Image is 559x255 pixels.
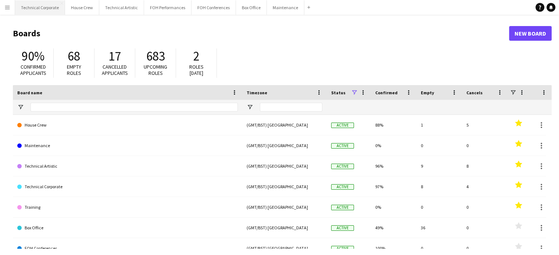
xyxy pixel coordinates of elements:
[17,135,238,156] a: Maintenance
[331,123,354,128] span: Active
[331,225,354,231] span: Active
[247,90,267,95] span: Timezone
[416,197,462,217] div: 0
[331,90,345,95] span: Status
[509,26,552,41] a: New Board
[191,0,236,15] button: FOH Conferences
[267,0,304,15] button: Maintenance
[236,0,267,15] button: Box Office
[242,197,327,217] div: (GMT/BST) [GEOGRAPHIC_DATA]
[17,104,24,110] button: Open Filter Menu
[99,0,144,15] button: Technical Artistic
[31,103,238,112] input: Board name Filter Input
[462,115,508,135] div: 5
[242,176,327,197] div: (GMT/BST) [GEOGRAPHIC_DATA]
[462,197,508,217] div: 0
[416,176,462,197] div: 8
[17,218,238,238] a: Box Office
[371,176,416,197] div: 97%
[17,115,238,135] a: House Crew
[331,205,354,210] span: Active
[15,0,65,15] button: Technical Corporate
[242,115,327,135] div: (GMT/BST) [GEOGRAPHIC_DATA]
[371,197,416,217] div: 0%
[65,0,99,15] button: House Crew
[242,218,327,238] div: (GMT/BST) [GEOGRAPHIC_DATA]
[416,218,462,238] div: 36
[144,0,191,15] button: FOH Performances
[67,63,81,76] span: Empty roles
[193,48,200,64] span: 2
[108,48,121,64] span: 17
[144,63,167,76] span: Upcoming roles
[260,103,322,112] input: Timezone Filter Input
[22,48,44,64] span: 90%
[17,90,42,95] span: Board name
[68,48,80,64] span: 68
[416,115,462,135] div: 1
[416,156,462,176] div: 9
[331,164,354,169] span: Active
[17,156,238,176] a: Technical Artistic
[13,28,509,39] h1: Boards
[371,115,416,135] div: 88%
[331,184,354,190] span: Active
[242,156,327,176] div: (GMT/BST) [GEOGRAPHIC_DATA]
[189,63,204,76] span: Roles [DATE]
[462,218,508,238] div: 0
[462,135,508,156] div: 0
[102,63,128,76] span: Cancelled applicants
[462,176,508,197] div: 4
[416,135,462,156] div: 0
[371,218,416,238] div: 49%
[462,156,508,176] div: 8
[146,48,165,64] span: 683
[17,176,238,197] a: Technical Corporate
[371,156,416,176] div: 96%
[331,246,354,251] span: Active
[371,135,416,156] div: 0%
[17,197,238,218] a: Training
[331,143,354,149] span: Active
[466,90,483,95] span: Cancels
[247,104,253,110] button: Open Filter Menu
[20,63,46,76] span: Confirmed applicants
[375,90,398,95] span: Confirmed
[421,90,434,95] span: Empty
[242,135,327,156] div: (GMT/BST) [GEOGRAPHIC_DATA]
